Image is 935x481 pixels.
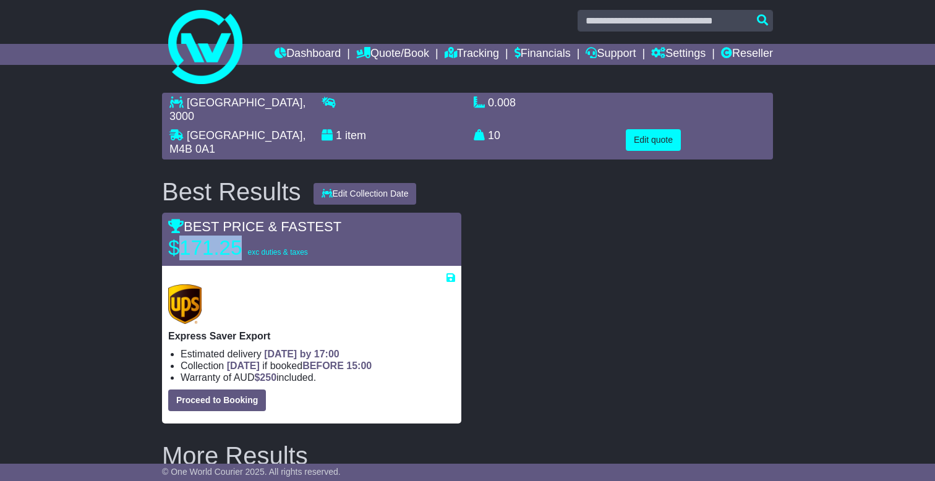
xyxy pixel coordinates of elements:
button: Edit quote [626,129,681,151]
li: Collection [181,360,455,372]
span: 0.008 [488,96,516,109]
span: 10 [488,129,500,142]
p: Express Saver Export [168,330,455,342]
span: , M4B 0A1 [169,129,305,155]
span: if booked [227,360,372,371]
span: © One World Courier 2025. All rights reserved. [162,467,341,477]
img: UPS (new): Express Saver Export [168,284,202,324]
span: item [345,129,366,142]
span: $ [254,372,276,383]
button: Edit Collection Date [314,183,417,205]
span: BEFORE [302,360,344,371]
li: Estimated delivery [181,348,455,360]
a: Tracking [445,44,499,65]
h2: More Results [162,442,773,469]
a: Reseller [721,44,773,65]
span: [DATE] by 17:00 [264,349,339,359]
li: Warranty of AUD included. [181,372,455,383]
span: BEST PRICE & FASTEST [168,219,341,234]
button: Proceed to Booking [168,389,266,411]
p: $171.25 [168,236,323,260]
a: Quote/Book [356,44,429,65]
span: , 3000 [169,96,305,122]
span: 250 [260,372,276,383]
div: Best Results [156,178,307,205]
span: [GEOGRAPHIC_DATA] [187,96,302,109]
a: Dashboard [275,44,341,65]
span: 15:00 [346,360,372,371]
span: [DATE] [227,360,260,371]
span: 1 [336,129,342,142]
span: [GEOGRAPHIC_DATA] [187,129,302,142]
span: exc duties & taxes [247,248,307,257]
a: Support [586,44,636,65]
a: Settings [651,44,706,65]
a: Financials [514,44,571,65]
